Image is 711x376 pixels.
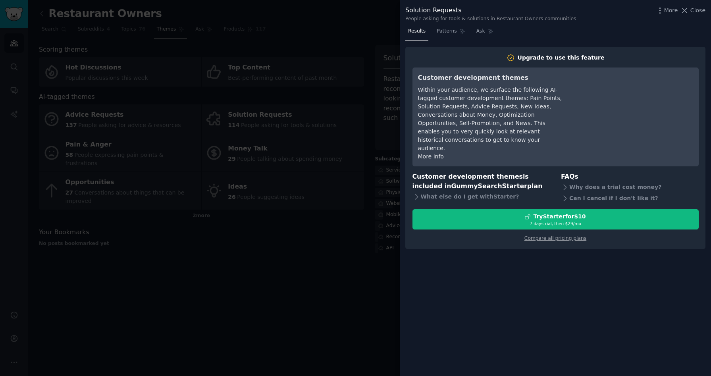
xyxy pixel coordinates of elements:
span: Results [408,28,426,35]
div: Within your audience, we surface the following AI-tagged customer development themes: Pain Points... [418,86,563,152]
div: Why does a trial cost money? [561,181,699,193]
div: Upgrade to use this feature [518,54,605,62]
div: Solution Requests [405,6,576,15]
a: More info [418,153,444,160]
a: Results [405,25,428,41]
div: 7 days trial, then $ 29 /mo [413,221,698,226]
span: More [664,6,678,15]
span: Close [690,6,705,15]
div: Can I cancel if I don't like it? [561,193,699,204]
button: TryStarterfor$107 daystrial, then $29/mo [412,209,699,229]
h3: Customer development themes [418,73,563,83]
button: Close [680,6,705,15]
a: Ask [474,25,496,41]
div: People asking for tools & solutions in Restaurant Owners communities [405,15,576,23]
span: Ask [476,28,485,35]
span: GummySearch Starter [451,182,527,190]
div: Try Starter for $10 [533,212,586,221]
h3: Customer development themes is included in plan [412,172,550,191]
button: More [656,6,678,15]
div: What else do I get with Starter ? [412,191,550,202]
a: Patterns [434,25,468,41]
iframe: YouTube video player [574,73,693,133]
span: Patterns [437,28,457,35]
a: Compare all pricing plans [524,235,586,241]
h3: FAQs [561,172,699,182]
